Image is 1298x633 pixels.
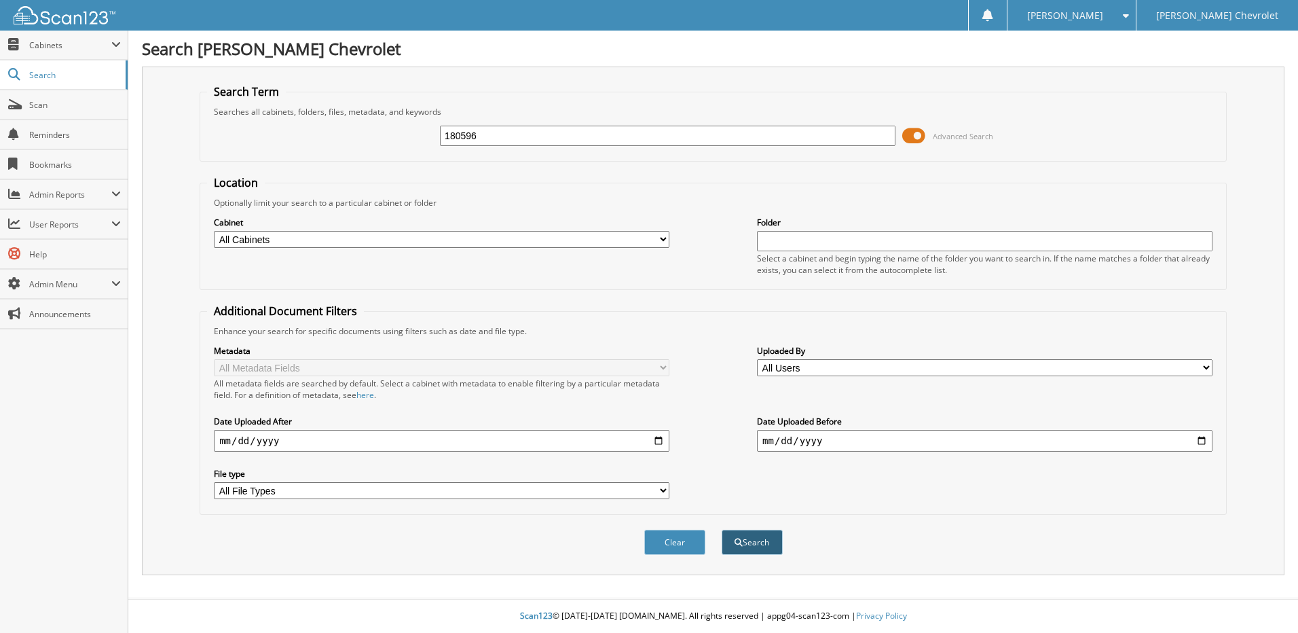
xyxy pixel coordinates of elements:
[29,278,111,290] span: Admin Menu
[757,253,1212,276] div: Select a cabinet and begin typing the name of the folder you want to search in. If the name match...
[29,69,119,81] span: Search
[14,6,115,24] img: scan123-logo-white.svg
[214,378,669,401] div: All metadata fields are searched by default. Select a cabinet with metadata to enable filtering b...
[933,131,993,141] span: Advanced Search
[757,416,1212,427] label: Date Uploaded Before
[207,325,1219,337] div: Enhance your search for specific documents using filters such as date and file type.
[1027,12,1103,20] span: [PERSON_NAME]
[207,175,265,190] legend: Location
[29,159,121,170] span: Bookmarks
[757,345,1212,357] label: Uploaded By
[29,219,111,230] span: User Reports
[128,600,1298,633] div: © [DATE]-[DATE] [DOMAIN_NAME]. All rights reserved | appg04-scan123-com |
[29,249,121,260] span: Help
[207,84,286,99] legend: Search Term
[356,389,374,401] a: here
[207,304,364,319] legend: Additional Document Filters
[644,530,705,555] button: Clear
[142,37,1284,60] h1: Search [PERSON_NAME] Chevrolet
[214,345,669,357] label: Metadata
[207,106,1219,117] div: Searches all cabinets, folders, files, metadata, and keywords
[29,189,111,200] span: Admin Reports
[757,217,1212,228] label: Folder
[29,129,121,141] span: Reminders
[1156,12,1278,20] span: [PERSON_NAME] Chevrolet
[29,308,121,320] span: Announcements
[214,217,669,228] label: Cabinet
[856,610,907,621] a: Privacy Policy
[207,197,1219,209] div: Optionally limit your search to a particular cabinet or folder
[1230,568,1298,633] iframe: Chat Widget
[214,430,669,452] input: start
[214,468,669,480] label: File type
[29,99,121,111] span: Scan
[722,530,783,555] button: Search
[757,430,1212,452] input: end
[214,416,669,427] label: Date Uploaded After
[29,39,111,51] span: Cabinets
[520,610,553,621] span: Scan123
